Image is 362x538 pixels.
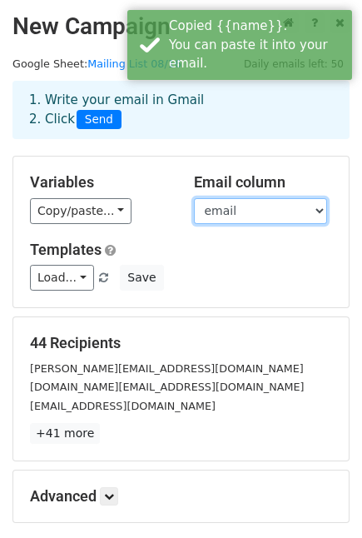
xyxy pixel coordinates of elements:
[279,458,362,538] iframe: Chat Widget
[194,173,333,192] h5: Email column
[12,12,350,41] h2: New Campaign
[30,198,131,224] a: Copy/paste...
[87,57,181,70] a: Mailing List 08/16
[30,400,216,412] small: [EMAIL_ADDRESS][DOMAIN_NAME]
[77,110,121,130] span: Send
[12,57,181,70] small: Google Sheet:
[30,487,332,506] h5: Advanced
[17,91,345,129] div: 1. Write your email in Gmail 2. Click
[169,17,345,73] div: Copied {{name}}. You can paste it into your email.
[30,362,304,375] small: [PERSON_NAME][EMAIL_ADDRESS][DOMAIN_NAME]
[30,334,332,352] h5: 44 Recipients
[120,265,163,291] button: Save
[30,423,100,444] a: +41 more
[30,241,102,258] a: Templates
[30,173,169,192] h5: Variables
[30,381,304,393] small: [DOMAIN_NAME][EMAIL_ADDRESS][DOMAIN_NAME]
[30,265,94,291] a: Load...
